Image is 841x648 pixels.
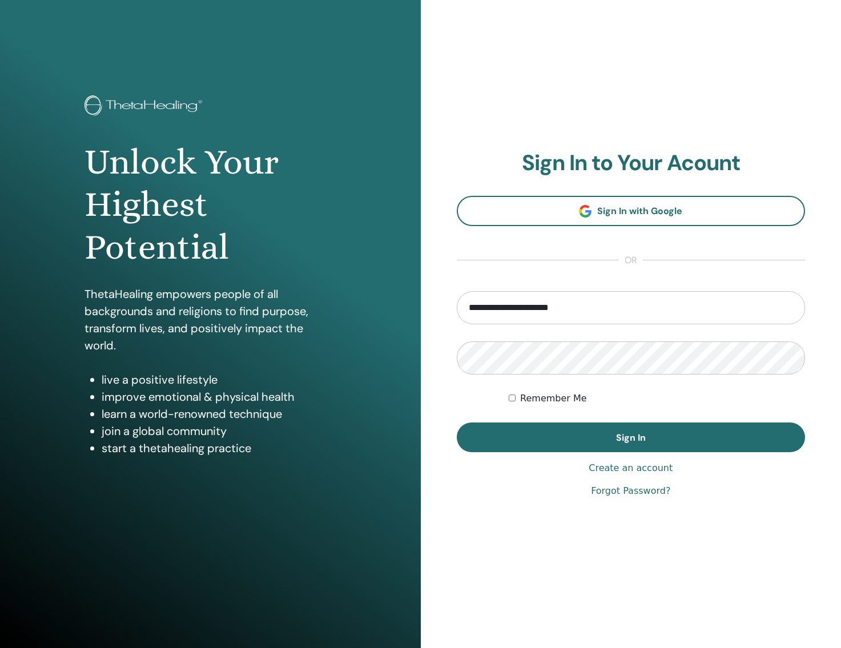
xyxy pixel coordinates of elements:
[616,432,646,444] span: Sign In
[619,253,643,267] span: or
[589,461,673,475] a: Create an account
[84,285,336,354] p: ThetaHealing empowers people of all backgrounds and religions to find purpose, transform lives, a...
[520,392,587,405] label: Remember Me
[102,371,336,388] li: live a positive lifestyle
[102,422,336,440] li: join a global community
[509,392,805,405] div: Keep me authenticated indefinitely or until I manually logout
[102,405,336,422] li: learn a world-renowned technique
[84,141,336,268] h1: Unlock Your Highest Potential
[102,388,336,405] li: improve emotional & physical health
[457,422,806,452] button: Sign In
[102,440,336,457] li: start a thetahealing practice
[597,205,682,217] span: Sign In with Google
[457,150,806,176] h2: Sign In to Your Acount
[591,484,670,498] a: Forgot Password?
[457,196,806,226] a: Sign In with Google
